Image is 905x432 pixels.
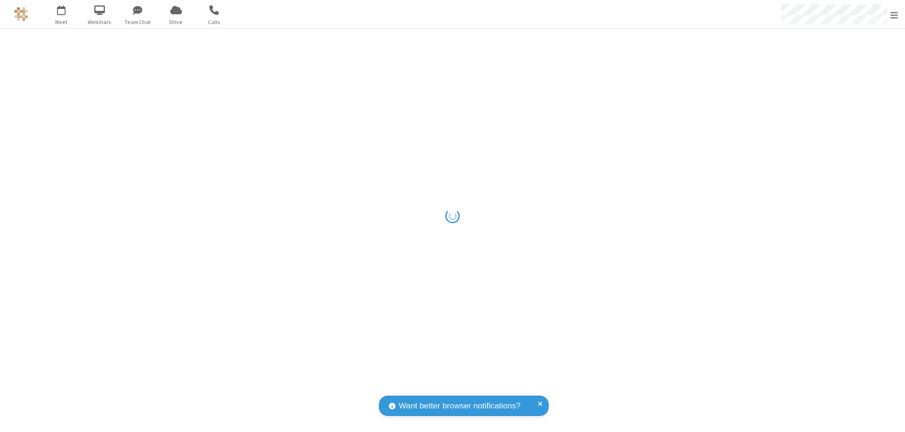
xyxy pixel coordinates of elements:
[399,400,520,412] span: Want better browser notifications?
[44,18,79,26] span: Meet
[14,7,28,21] img: QA Selenium DO NOT DELETE OR CHANGE
[120,18,156,26] span: Team Chat
[197,18,232,26] span: Calls
[158,18,194,26] span: Drive
[82,18,117,26] span: Webinars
